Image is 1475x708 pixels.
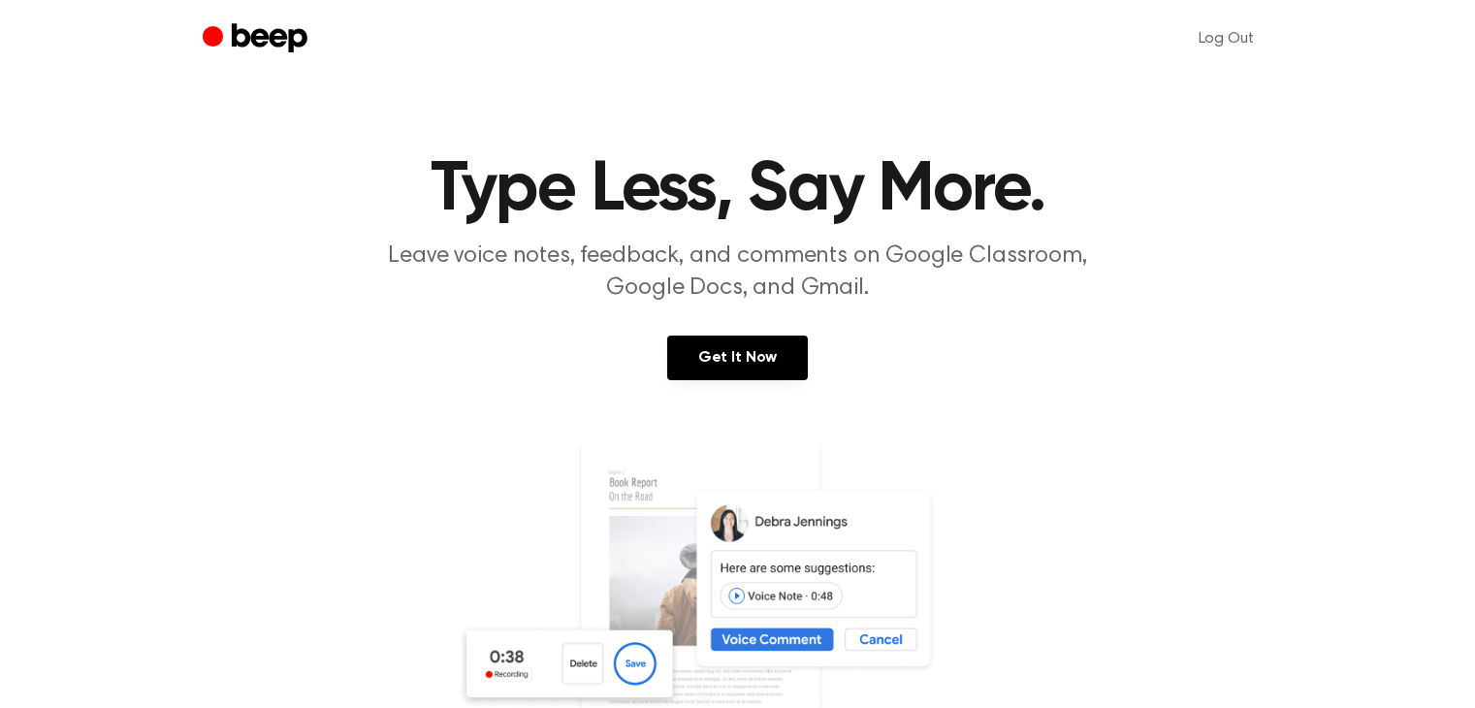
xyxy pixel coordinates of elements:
[366,241,1110,305] p: Leave voice notes, feedback, and comments on Google Classroom, Google Docs, and Gmail.
[203,20,312,58] a: Beep
[241,155,1235,225] h1: Type Less, Say More.
[1179,16,1273,62] a: Log Out
[667,336,808,380] a: Get It Now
